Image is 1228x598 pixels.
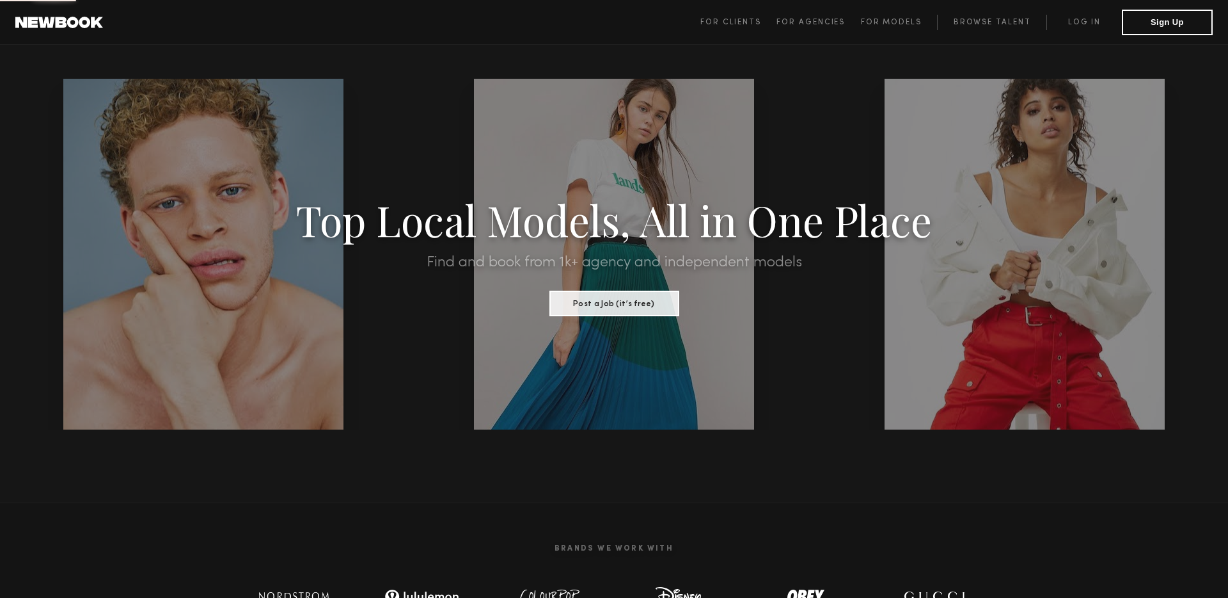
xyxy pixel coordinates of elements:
[92,200,1136,239] h1: Top Local Models, All in One Place
[230,529,998,569] h2: Brands We Work With
[1046,15,1122,30] a: Log in
[937,15,1046,30] a: Browse Talent
[92,255,1136,270] h2: Find and book from 1k+ agency and independent models
[700,19,761,26] span: For Clients
[1122,10,1213,35] button: Sign Up
[549,295,679,309] a: Post a Job (it’s free)
[776,19,845,26] span: For Agencies
[861,19,922,26] span: For Models
[861,15,938,30] a: For Models
[700,15,776,30] a: For Clients
[549,291,679,316] button: Post a Job (it’s free)
[776,15,860,30] a: For Agencies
